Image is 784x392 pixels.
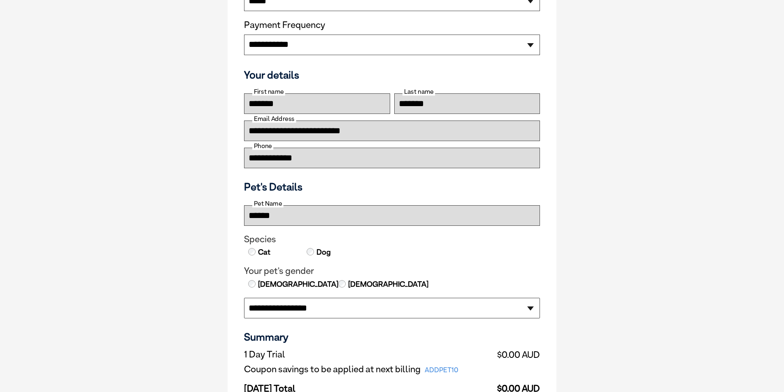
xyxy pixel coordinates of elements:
label: Phone [252,142,273,150]
h3: Summary [244,331,540,343]
label: Last name [402,88,435,95]
label: Email Address [252,115,296,123]
td: Coupon savings to be applied at next billing [244,362,490,377]
td: 1 Day Trial [244,347,490,362]
label: First name [252,88,285,95]
label: Payment Frequency [244,20,325,30]
legend: Your pet's gender [244,266,540,276]
legend: Species [244,234,540,245]
h3: Pet's Details [241,181,543,193]
h3: Your details [244,69,540,81]
span: ADDPET10 [421,364,463,376]
td: $0.00 AUD [490,347,540,362]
